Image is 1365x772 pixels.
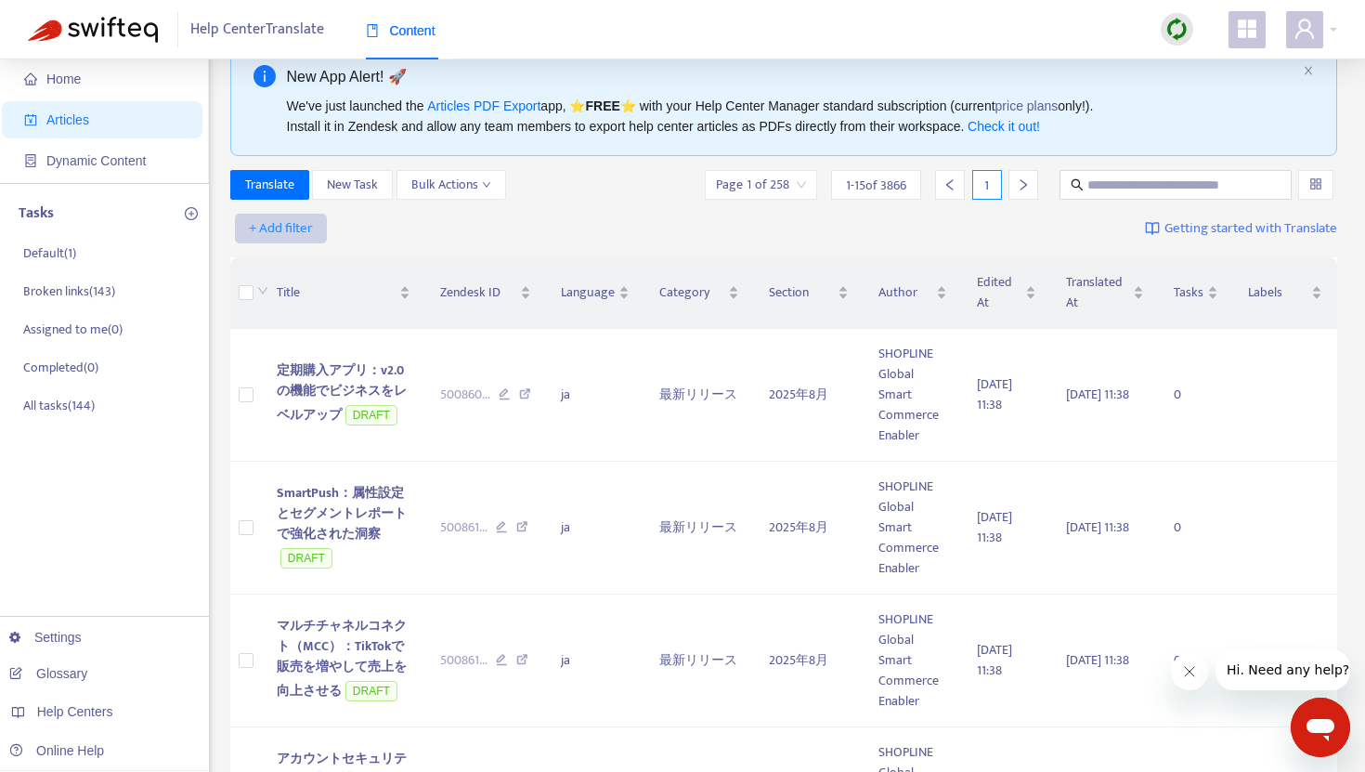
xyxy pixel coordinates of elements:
[23,320,123,339] p: Assigned to me ( 0 )
[280,548,332,569] span: DRAFT
[24,72,37,85] span: home
[23,243,76,263] p: Default ( 1 )
[1303,65,1314,76] span: close
[440,517,487,538] span: 500861 ...
[561,282,615,303] span: Language
[864,595,962,727] td: SHOPLINE Global Smart Commerce Enabler
[277,482,407,544] span: SmartPush：属性設定とセグメントレポートで強化された洞察
[9,743,104,758] a: Online Help
[287,96,1296,137] div: We've just launched the app, ⭐ ⭐️ with your Help Center Manager standard subscription (current on...
[19,203,54,225] p: Tasks
[46,112,89,127] span: Articles
[546,462,644,595] td: ja
[1066,649,1129,671] span: [DATE] 11:38
[277,282,396,303] span: Title
[28,17,158,43] img: Swifteq
[754,462,864,595] td: 2025年8月
[972,170,1002,200] div: 1
[644,257,754,329] th: Category
[287,65,1296,88] div: New App Alert! 🚀
[425,257,546,329] th: Zendesk ID
[1164,218,1337,240] span: Getting started with Translate
[659,282,724,303] span: Category
[190,12,324,47] span: Help Center Translate
[277,360,407,425] span: 定期購入アプリ：v2.0の機能でビジネスをレベルアップ
[585,98,619,113] b: FREE
[1066,384,1129,405] span: [DATE] 11:38
[546,257,644,329] th: Language
[235,214,327,243] button: + Add filter
[1051,257,1159,329] th: Translated At
[262,257,425,329] th: Title
[1165,18,1189,41] img: sync.dc5367851b00ba804db3.png
[277,615,407,701] span: マルチチャネルコネクト（MCC）：TikTokで販売を増やして売上を向上させる
[396,170,506,200] button: Bulk Actionsdown
[962,257,1051,329] th: Edited At
[754,257,864,329] th: Section
[546,329,644,462] td: ja
[253,65,276,87] span: info-circle
[46,72,81,86] span: Home
[440,282,516,303] span: Zendesk ID
[943,178,956,191] span: left
[977,272,1021,313] span: Edited At
[327,175,378,195] span: New Task
[1171,653,1208,690] iframe: メッセージを閉じる
[1071,178,1084,191] span: search
[312,170,393,200] button: New Task
[769,282,835,303] span: Section
[1236,18,1258,40] span: appstore
[37,704,113,719] span: Help Centers
[185,207,198,220] span: plus-circle
[482,180,491,190] span: down
[1159,257,1233,329] th: Tasks
[249,217,313,240] span: + Add filter
[366,23,435,38] span: Content
[995,98,1059,113] a: price plans
[46,153,146,168] span: Dynamic Content
[644,462,754,595] td: 最新リリース
[230,170,309,200] button: Translate
[245,175,294,195] span: Translate
[878,282,932,303] span: Author
[644,329,754,462] td: 最新リリース
[440,385,490,405] span: 500860 ...
[1159,329,1233,462] td: 0
[1017,178,1030,191] span: right
[427,98,540,113] a: Articles PDF Export
[345,681,397,701] span: DRAFT
[546,595,644,727] td: ja
[24,154,37,167] span: container
[9,630,82,645] a: Settings
[864,329,962,462] td: SHOPLINE Global Smart Commerce Enabler
[345,405,397,425] span: DRAFT
[23,281,115,301] p: Broken links ( 143 )
[1233,257,1337,329] th: Labels
[1145,221,1160,236] img: image-link
[644,595,754,727] td: 最新リリース
[23,358,98,377] p: Completed ( 0 )
[1174,282,1203,303] span: Tasks
[864,462,962,595] td: SHOPLINE Global Smart Commerce Enabler
[977,639,1012,681] span: [DATE] 11:38
[846,176,906,195] span: 1 - 15 of 3866
[23,396,95,415] p: All tasks ( 144 )
[9,666,87,681] a: Glossary
[440,650,487,671] span: 500861 ...
[1291,698,1350,757] iframe: メッセージングウィンドウを開くボタン
[977,506,1012,548] span: [DATE] 11:38
[366,24,379,37] span: book
[864,257,962,329] th: Author
[257,285,268,296] span: down
[1159,595,1233,727] td: 0
[977,373,1012,415] span: [DATE] 11:38
[1066,517,1129,538] span: [DATE] 11:38
[754,329,864,462] td: 2025年8月
[1159,462,1233,595] td: 0
[968,119,1040,134] a: Check it out!
[1145,214,1337,243] a: Getting started with Translate
[1248,282,1307,303] span: Labels
[1293,18,1316,40] span: user
[411,175,491,195] span: Bulk Actions
[1215,649,1350,690] iframe: 会社からのメッセージ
